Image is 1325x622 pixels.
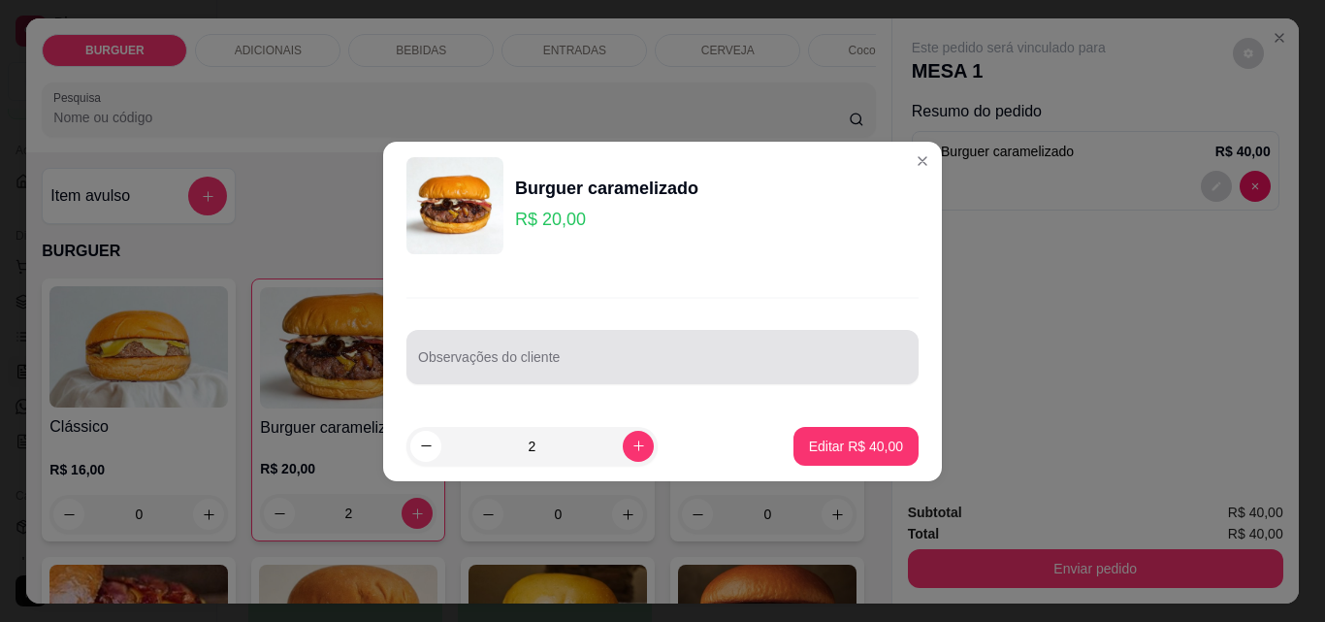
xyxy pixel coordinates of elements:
button: increase-product-quantity [623,431,654,462]
button: decrease-product-quantity [410,431,441,462]
p: Editar R$ 40,00 [809,437,903,456]
button: Close [907,146,938,177]
img: product-image [406,157,503,254]
p: R$ 20,00 [515,206,698,233]
div: Burguer caramelizado [515,175,698,202]
button: Editar R$ 40,00 [793,427,919,466]
input: Observações do cliente [418,355,907,375]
